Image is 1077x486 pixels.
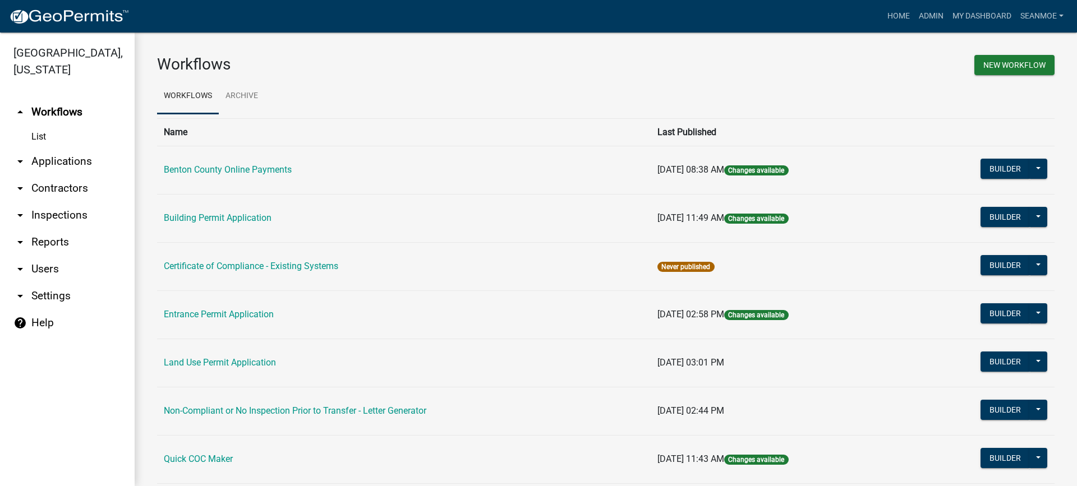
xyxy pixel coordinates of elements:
span: Changes available [724,165,788,175]
span: Never published [657,262,714,272]
a: Land Use Permit Application [164,357,276,368]
a: Entrance Permit Application [164,309,274,320]
a: Archive [219,78,265,114]
button: Builder [981,207,1030,227]
i: arrow_drop_down [13,155,27,168]
span: [DATE] 02:58 PM [657,309,724,320]
span: [DATE] 02:44 PM [657,405,724,416]
span: [DATE] 11:43 AM [657,453,724,464]
span: Changes available [724,310,788,320]
th: Name [157,118,651,146]
a: Admin [914,6,948,27]
a: SeanMoe [1016,6,1068,27]
button: Builder [981,448,1030,468]
a: Non-Compliant or No Inspection Prior to Transfer - Letter Generator [164,405,426,416]
span: [DATE] 08:38 AM [657,164,724,175]
button: Builder [981,255,1030,275]
a: Quick COC Maker [164,453,233,464]
span: [DATE] 03:01 PM [657,357,724,368]
span: [DATE] 11:49 AM [657,212,724,223]
button: Builder [981,303,1030,323]
a: Benton County Online Payments [164,164,292,175]
i: arrow_drop_down [13,262,27,276]
a: Workflows [157,78,219,114]
button: New Workflow [974,55,1055,75]
button: Builder [981,351,1030,372]
th: Last Published [651,118,909,146]
a: Home [883,6,914,27]
button: Builder [981,400,1030,420]
a: My Dashboard [948,6,1016,27]
span: Changes available [724,455,788,465]
i: arrow_drop_up [13,105,27,119]
span: Changes available [724,214,788,224]
i: help [13,316,27,330]
a: Building Permit Application [164,212,271,223]
i: arrow_drop_down [13,182,27,195]
a: Certificate of Compliance - Existing Systems [164,261,338,271]
h3: Workflows [157,55,597,74]
button: Builder [981,159,1030,179]
i: arrow_drop_down [13,289,27,303]
i: arrow_drop_down [13,235,27,249]
i: arrow_drop_down [13,209,27,222]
